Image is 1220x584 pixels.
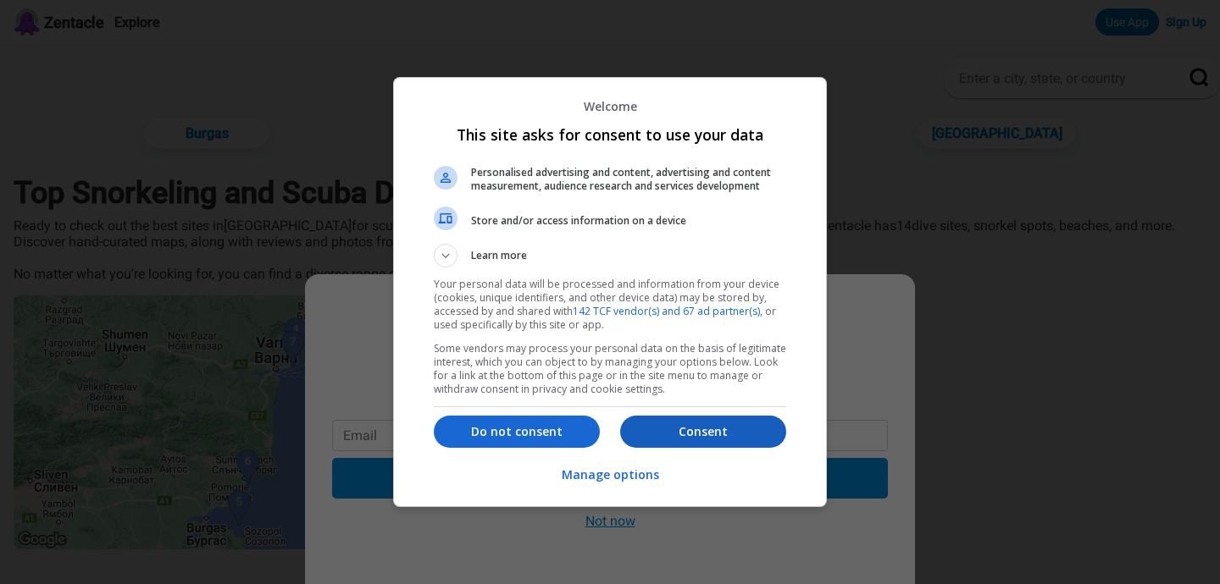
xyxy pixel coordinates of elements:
[434,416,600,448] button: Do not consent
[620,416,786,448] button: Consent
[434,98,786,114] p: Welcome
[573,304,760,318] a: 142 TCF vendor(s) and 67 ad partner(s)
[434,423,600,440] p: Do not consent
[471,248,527,267] span: Learn more
[562,457,659,493] button: Manage options
[471,214,786,228] span: Store and/or access information on a device
[434,124,786,145] h1: This site asks for consent to use your data
[471,166,786,193] span: Personalised advertising and content, advertising and content measurement, audience research and ...
[434,278,786,332] p: Your personal data will be processed and information from your device (cookies, unique identifier...
[393,77,827,507] div: This site asks for consent to use your data
[434,244,786,267] button: Learn more
[562,466,659,483] p: Manage options
[620,423,786,440] p: Consent
[434,342,786,396] p: Some vendors may process your personal data on the basis of legitimate interest, which you can ob...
